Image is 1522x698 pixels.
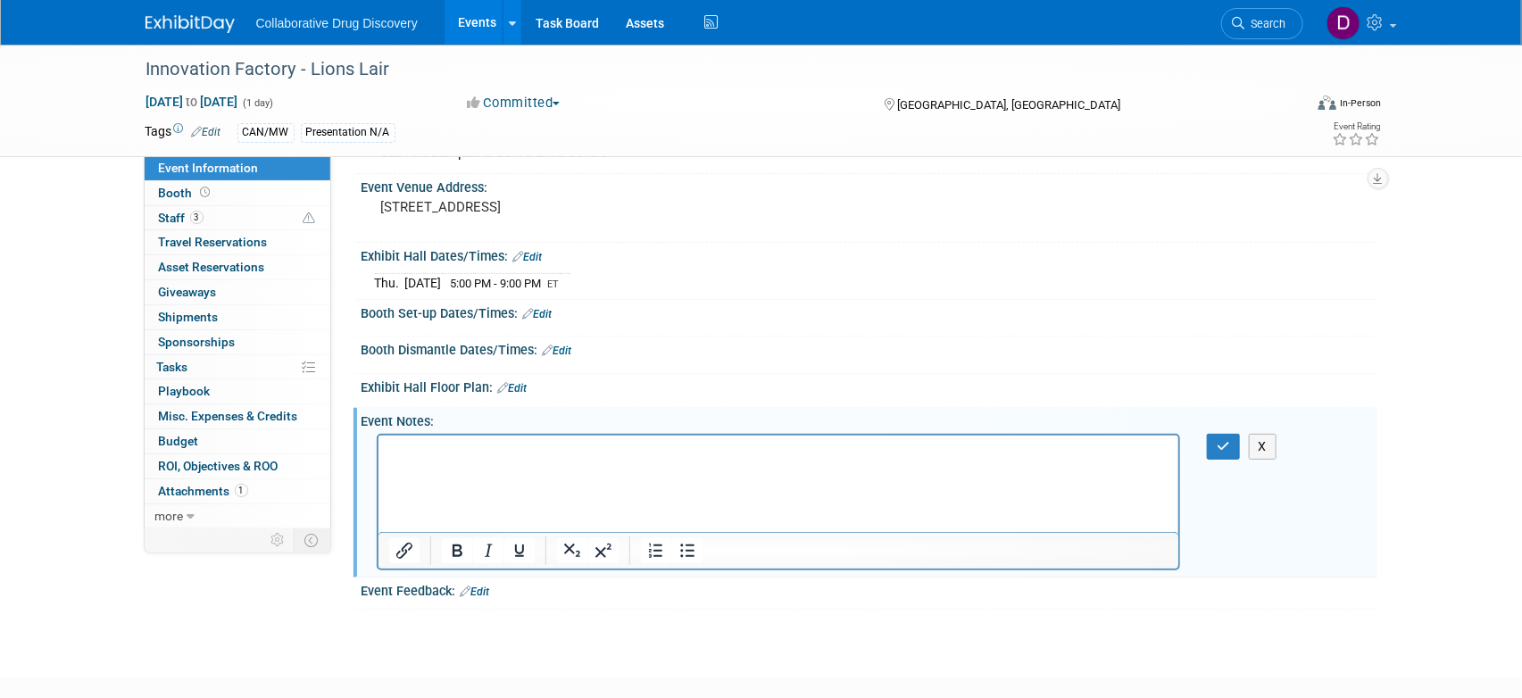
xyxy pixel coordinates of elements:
button: X [1249,434,1277,460]
span: Event Information [159,161,259,175]
td: Thu. [375,273,405,292]
a: Sponsorships [145,330,330,354]
a: more [145,504,330,528]
td: Toggle Event Tabs [294,528,330,552]
span: to [184,95,201,109]
span: Collaborative Drug Discovery [256,16,418,30]
span: (1 day) [242,97,274,109]
img: Format-Inperson.png [1318,96,1336,110]
body: Rich Text Area. Press ALT-0 for help. [10,7,792,114]
div: Booth Set-up Dates/Times: [362,300,1377,323]
a: Giveaways [145,280,330,304]
span: 1 [235,484,248,497]
button: Superscript [587,538,618,563]
div: Presentation N/A [301,123,395,142]
span: Asset Reservations [159,260,265,274]
div: Innovation Factory - Lions Lair [140,54,1277,86]
button: Subscript [556,538,586,563]
a: Edit [192,126,221,138]
img: ExhibitDay [146,15,235,33]
a: Playbook [145,379,330,403]
span: Travel Reservations [159,235,268,249]
button: Underline [503,538,534,563]
span: ROI, Objectives & ROO [159,459,279,473]
div: In-Person [1339,96,1381,110]
a: Edit [498,382,528,395]
span: [DATE] [DATE] [146,94,239,110]
div: CAN/MW [237,123,295,142]
div: Event Format [1198,93,1382,120]
button: Numbered list [640,538,670,563]
a: Event Information [145,156,330,180]
button: Committed [461,94,567,112]
button: Insert/edit link [389,538,420,563]
a: Edit [543,345,572,357]
span: Shipments [159,310,219,324]
div: Event Venue Address: [362,174,1377,196]
pre: [STREET_ADDRESS] [381,199,765,215]
button: Bullet list [671,538,702,563]
a: ROI, Objectives & ROO [145,454,330,478]
a: Misc. Expenses & Credits [145,404,330,428]
a: Asset Reservations [145,255,330,279]
a: Shipments [145,305,330,329]
div: Booth Dismantle Dates/Times: [362,337,1377,360]
span: 3 [190,211,204,224]
div: Event Feedback: [362,578,1377,601]
span: Booth [159,186,214,200]
span: Playbook [159,384,211,398]
span: [GEOGRAPHIC_DATA], [GEOGRAPHIC_DATA] [897,98,1120,112]
a: Budget [145,429,330,453]
span: 5:00 PM - 9:00 PM [451,277,542,290]
div: Event Notes: [362,408,1377,430]
span: Misc. Expenses & Credits [159,409,298,423]
a: Tasks [145,355,330,379]
span: Sponsorships [159,335,236,349]
span: Staff [159,211,204,225]
button: Bold [441,538,471,563]
span: Budget [159,434,199,448]
td: Personalize Event Tab Strip [263,528,295,552]
td: Tags [146,122,221,143]
td: [DATE] [405,273,442,292]
span: Booth not reserved yet [197,186,214,199]
a: Edit [461,586,490,598]
span: Attachments [159,484,248,498]
a: Edit [523,308,553,320]
a: Attachments1 [145,479,330,503]
span: Giveaways [159,285,217,299]
button: Italic [472,538,503,563]
span: Tasks [157,360,188,374]
span: Potential Scheduling Conflict -- at least one attendee is tagged in another overlapping event. [304,211,316,227]
span: Search [1245,17,1286,30]
a: Travel Reservations [145,230,330,254]
iframe: Rich Text Area [378,436,1179,532]
div: Event Rating [1332,122,1380,131]
img: Daniel Castro [1327,6,1360,40]
span: more [155,509,184,523]
a: Staff3 [145,206,330,230]
a: Booth [145,181,330,205]
div: Exhibit Hall Floor Plan: [362,374,1377,397]
a: Edit [513,251,543,263]
a: Search [1221,8,1303,39]
span: ET [548,278,560,290]
div: Exhibit Hall Dates/Times: [362,243,1377,266]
